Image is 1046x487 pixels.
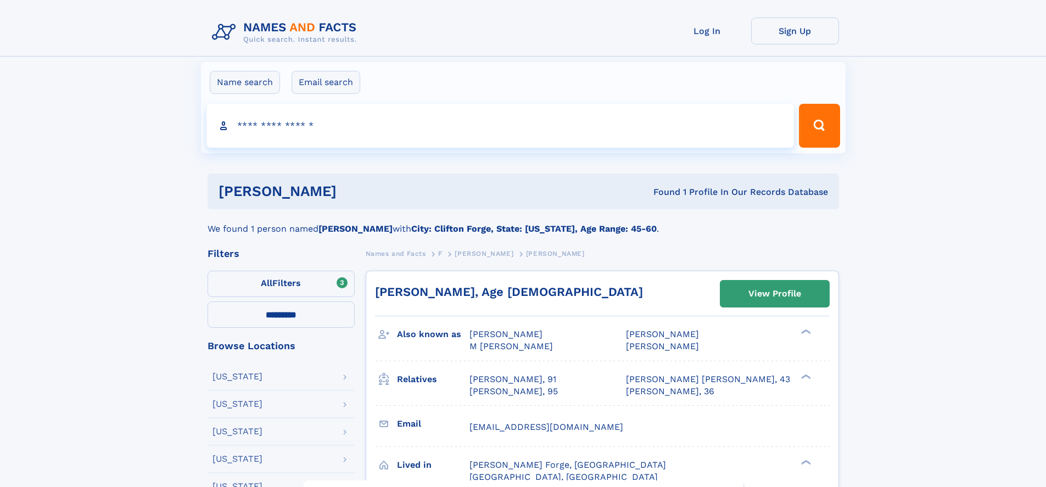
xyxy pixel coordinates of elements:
[455,250,513,258] span: [PERSON_NAME]
[397,370,469,389] h3: Relatives
[469,472,658,482] span: [GEOGRAPHIC_DATA], [GEOGRAPHIC_DATA]
[219,184,495,198] h1: [PERSON_NAME]
[626,341,699,351] span: [PERSON_NAME]
[208,209,839,236] div: We found 1 person named with .
[455,247,513,260] a: [PERSON_NAME]
[397,456,469,474] h3: Lived in
[411,223,657,234] b: City: Clifton Forge, State: [US_STATE], Age Range: 45-60
[212,427,262,436] div: [US_STATE]
[438,250,443,258] span: F
[526,250,585,258] span: [PERSON_NAME]
[208,249,355,259] div: Filters
[720,281,829,307] a: View Profile
[751,18,839,44] a: Sign Up
[397,325,469,344] h3: Also known as
[261,278,272,288] span: All
[208,271,355,297] label: Filters
[208,341,355,351] div: Browse Locations
[469,385,558,398] a: [PERSON_NAME], 95
[292,71,360,94] label: Email search
[798,328,812,335] div: ❯
[469,329,542,339] span: [PERSON_NAME]
[208,18,366,47] img: Logo Names and Facts
[318,223,393,234] b: [PERSON_NAME]
[438,247,443,260] a: F
[798,458,812,466] div: ❯
[212,372,262,381] div: [US_STATE]
[397,415,469,433] h3: Email
[366,247,426,260] a: Names and Facts
[799,104,840,148] button: Search Button
[626,329,699,339] span: [PERSON_NAME]
[663,18,751,44] a: Log In
[626,385,714,398] a: [PERSON_NAME], 36
[212,455,262,463] div: [US_STATE]
[626,373,790,385] a: [PERSON_NAME] [PERSON_NAME], 43
[469,460,666,470] span: [PERSON_NAME] Forge, [GEOGRAPHIC_DATA]
[212,400,262,408] div: [US_STATE]
[469,422,623,432] span: [EMAIL_ADDRESS][DOMAIN_NAME]
[748,281,801,306] div: View Profile
[375,285,643,299] a: [PERSON_NAME], Age [DEMOGRAPHIC_DATA]
[210,71,280,94] label: Name search
[206,104,795,148] input: search input
[495,186,828,198] div: Found 1 Profile In Our Records Database
[798,373,812,380] div: ❯
[469,373,556,385] a: [PERSON_NAME], 91
[469,341,553,351] span: M [PERSON_NAME]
